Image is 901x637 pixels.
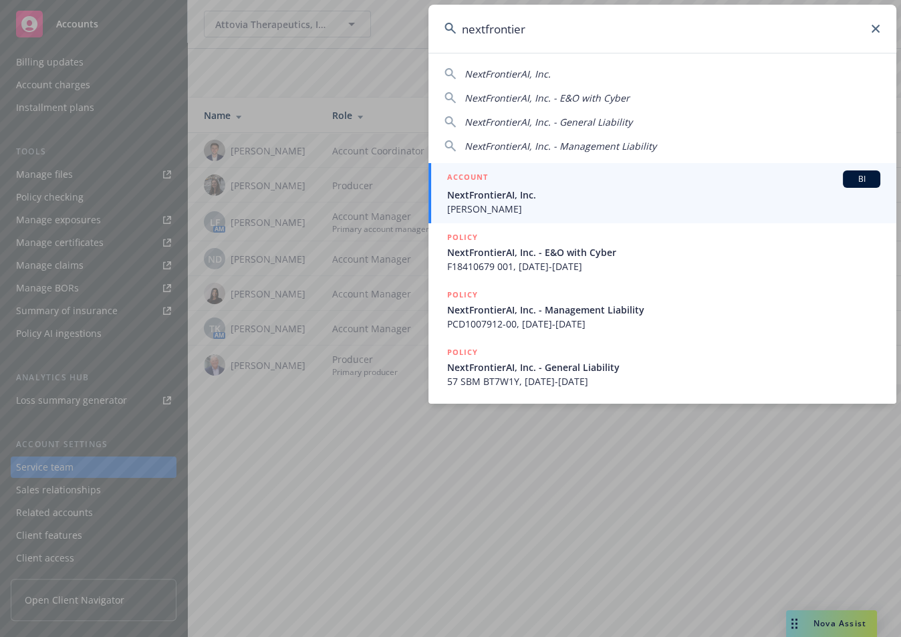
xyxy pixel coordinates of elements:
span: [PERSON_NAME] [447,202,880,216]
a: POLICYNextFrontierAI, Inc. - E&O with CyberF18410679 001, [DATE]-[DATE] [428,223,896,281]
h5: POLICY [447,346,478,359]
span: NextFrontierAI, Inc. - General Liability [465,116,632,128]
span: 57 SBM BT7W1Y, [DATE]-[DATE] [447,374,880,388]
input: Search... [428,5,896,53]
span: NextFrontierAI, Inc. - E&O with Cyber [447,245,880,259]
h5: POLICY [447,288,478,301]
span: NextFrontierAI, Inc. - General Liability [447,360,880,374]
a: ACCOUNTBINextFrontierAI, Inc.[PERSON_NAME] [428,163,896,223]
span: F18410679 001, [DATE]-[DATE] [447,259,880,273]
a: POLICYNextFrontierAI, Inc. - General Liability57 SBM BT7W1Y, [DATE]-[DATE] [428,338,896,396]
span: NextFrontierAI, Inc. - E&O with Cyber [465,92,630,104]
span: NextFrontierAI, Inc. - Management Liability [447,303,880,317]
span: NextFrontierAI, Inc. - Management Liability [465,140,656,152]
span: NextFrontierAI, Inc. [465,68,551,80]
h5: ACCOUNT [447,170,488,186]
h5: POLICY [447,231,478,244]
span: PCD1007912-00, [DATE]-[DATE] [447,317,880,331]
a: POLICYNextFrontierAI, Inc. - Management LiabilityPCD1007912-00, [DATE]-[DATE] [428,281,896,338]
span: BI [848,173,875,185]
span: NextFrontierAI, Inc. [447,188,880,202]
